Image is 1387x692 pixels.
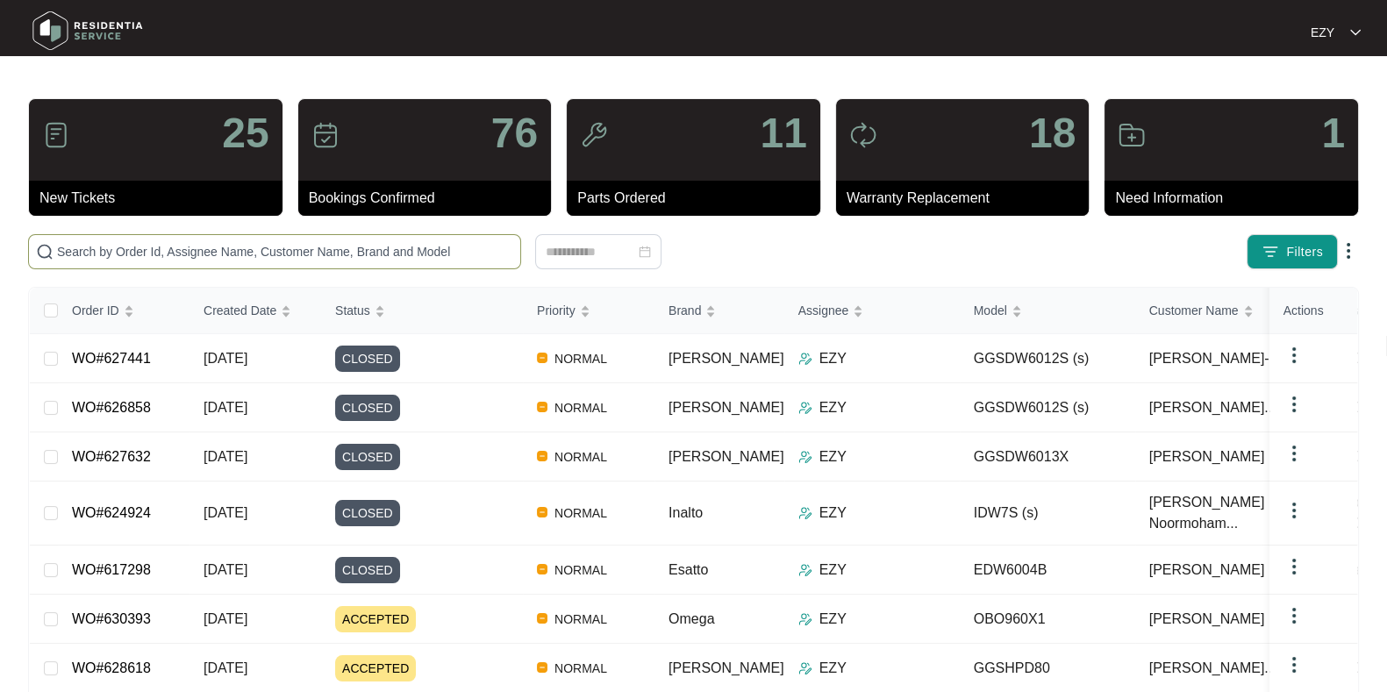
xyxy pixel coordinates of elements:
span: Omega [668,611,714,626]
img: search-icon [36,243,54,260]
span: Customer Name [1149,301,1239,320]
span: NORMAL [547,560,614,581]
span: Order ID [72,301,119,320]
p: 11 [760,112,806,154]
span: Priority [537,301,576,320]
p: Warranty Replacement [847,188,1090,209]
span: Filters [1286,243,1323,261]
img: dropdown arrow [1283,443,1305,464]
a: WO#627632 [72,449,151,464]
img: dropdown arrow [1283,605,1305,626]
th: Order ID [58,288,189,334]
img: icon [580,121,608,149]
img: Vercel Logo [537,662,547,673]
img: Vercel Logo [537,613,547,624]
p: 25 [222,112,268,154]
p: EZY [819,609,847,630]
span: CLOSED [335,346,400,372]
span: [PERSON_NAME] [668,400,784,415]
img: icon [42,121,70,149]
span: CLOSED [335,444,400,470]
p: EZY [819,348,847,369]
img: icon [311,121,340,149]
img: Vercel Logo [537,353,547,363]
th: Model [960,288,1135,334]
a: WO#627441 [72,351,151,366]
span: Created Date [204,301,276,320]
img: Assigner Icon [798,450,812,464]
span: [DATE] [204,611,247,626]
th: Customer Name [1135,288,1311,334]
p: EZY [819,397,847,418]
img: Vercel Logo [537,564,547,574]
button: filter iconFilters [1247,234,1338,269]
img: Assigner Icon [798,612,812,626]
td: IDW7S (s) [960,482,1135,546]
span: ACCEPTED [335,606,416,632]
img: dropdown arrow [1283,500,1305,521]
span: Assignee [798,301,849,320]
img: Assigner Icon [798,506,812,520]
span: [PERSON_NAME] [668,660,784,675]
span: [PERSON_NAME] [668,351,784,366]
th: Assignee [784,288,960,334]
span: [PERSON_NAME] [1149,446,1265,467]
a: WO#617298 [72,562,151,577]
span: ACCEPTED [335,655,416,681]
span: [PERSON_NAME]... [1149,397,1276,418]
span: Inalto [668,505,703,520]
p: Need Information [1115,188,1358,209]
p: EZY [1311,24,1334,41]
span: NORMAL [547,397,614,418]
span: [PERSON_NAME] [1149,560,1265,581]
span: NORMAL [547,503,614,524]
span: [PERSON_NAME]- ... [1149,348,1285,369]
span: NORMAL [547,446,614,467]
td: GGSDW6013X [960,432,1135,482]
p: 1 [1321,112,1345,154]
a: WO#624924 [72,505,151,520]
p: New Tickets [39,188,282,209]
img: icon [1118,121,1146,149]
a: WO#626858 [72,400,151,415]
img: dropdown arrow [1283,556,1305,577]
span: [PERSON_NAME] Noormoham... [1149,492,1288,534]
span: Status [335,301,370,320]
span: NORMAL [547,609,614,630]
img: residentia service logo [26,4,149,57]
img: Vercel Logo [537,451,547,461]
p: 18 [1029,112,1076,154]
img: dropdown arrow [1338,240,1359,261]
th: Priority [523,288,654,334]
th: Actions [1269,288,1357,334]
span: [DATE] [204,505,247,520]
td: OBO960X1 [960,595,1135,644]
img: dropdown arrow [1283,345,1305,366]
img: dropdown arrow [1283,654,1305,675]
p: 76 [491,112,538,154]
img: icon [849,121,877,149]
span: NORMAL [547,658,614,679]
span: CLOSED [335,500,400,526]
input: Search by Order Id, Assignee Name, Customer Name, Brand and Model [57,242,513,261]
span: [DATE] [204,562,247,577]
img: Assigner Icon [798,401,812,415]
a: WO#628618 [72,660,151,675]
span: [PERSON_NAME] [668,449,784,464]
p: EZY [819,658,847,679]
td: GGSDW6012S (s) [960,334,1135,383]
span: CLOSED [335,557,400,583]
span: [DATE] [204,660,247,675]
p: EZY [819,503,847,524]
a: WO#630393 [72,611,151,626]
span: Brand [668,301,701,320]
img: Assigner Icon [798,661,812,675]
img: Vercel Logo [537,402,547,412]
img: filter icon [1262,243,1279,260]
img: dropdown arrow [1350,28,1361,37]
th: Status [321,288,523,334]
p: Parts Ordered [577,188,820,209]
td: EDW6004B [960,546,1135,595]
span: [DATE] [204,351,247,366]
span: NORMAL [547,348,614,369]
